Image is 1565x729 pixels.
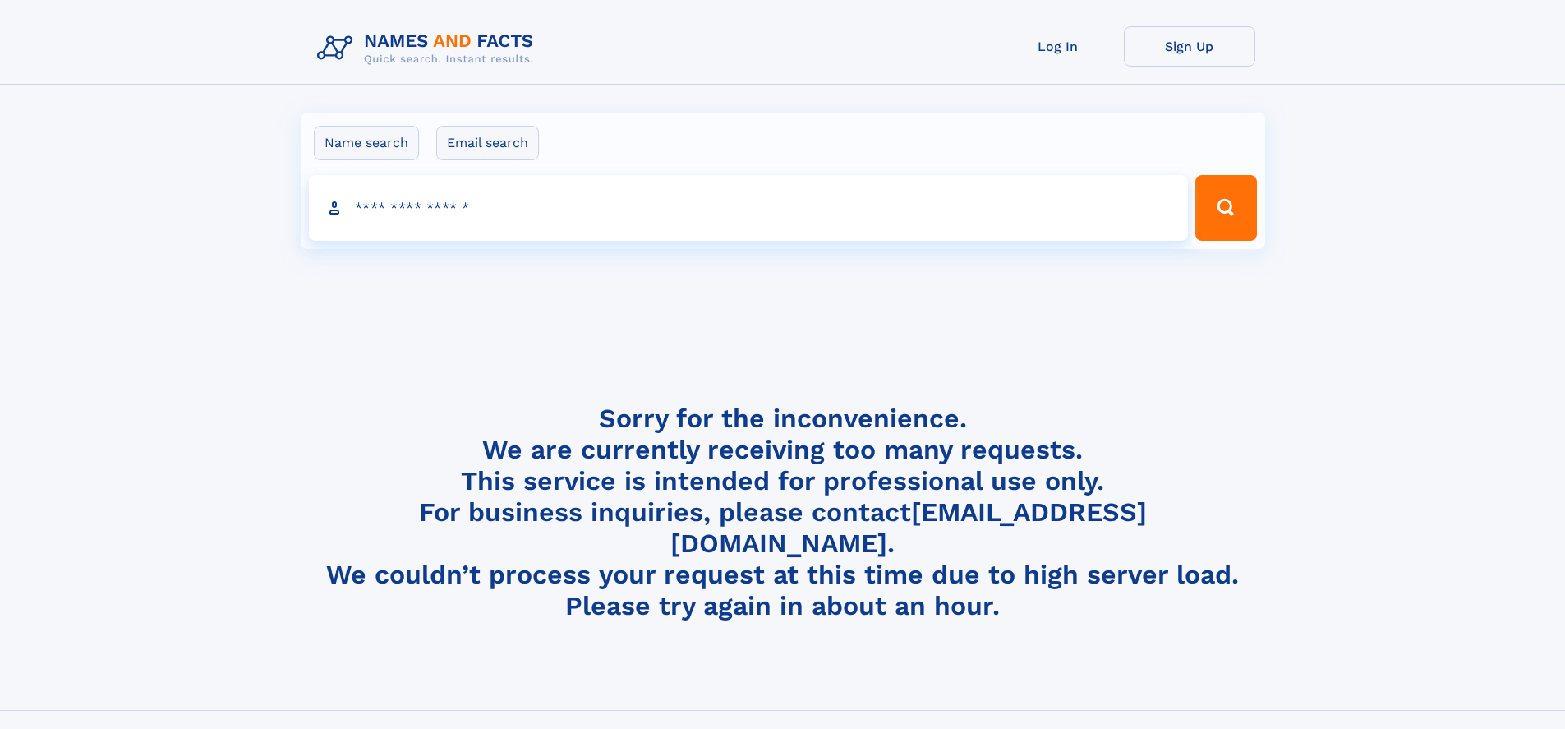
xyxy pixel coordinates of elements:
[311,26,547,71] img: Logo Names and Facts
[314,126,419,160] label: Name search
[1195,175,1256,241] button: Search Button
[309,175,1189,241] input: search input
[436,126,539,160] label: Email search
[992,26,1124,67] a: Log In
[670,496,1147,559] a: [EMAIL_ADDRESS][DOMAIN_NAME]
[1124,26,1255,67] a: Sign Up
[311,403,1255,622] h4: Sorry for the inconvenience. We are currently receiving too many requests. This service is intend...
